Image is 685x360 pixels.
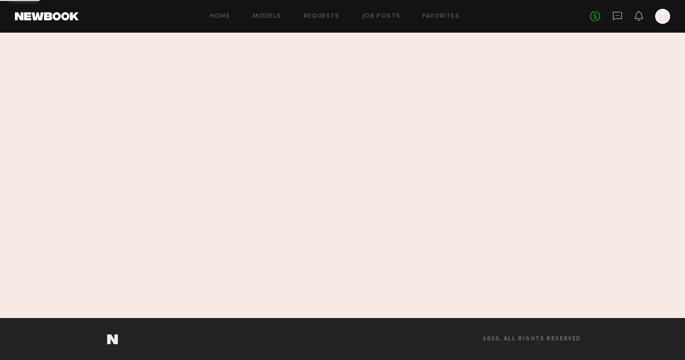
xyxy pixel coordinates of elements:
[483,336,581,342] span: 2025, all rights reserved
[655,9,670,24] a: T
[210,14,231,20] a: Home
[362,14,401,20] a: Job Posts
[423,14,459,20] a: Favorites
[253,14,281,20] a: Models
[304,14,340,20] a: Requests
